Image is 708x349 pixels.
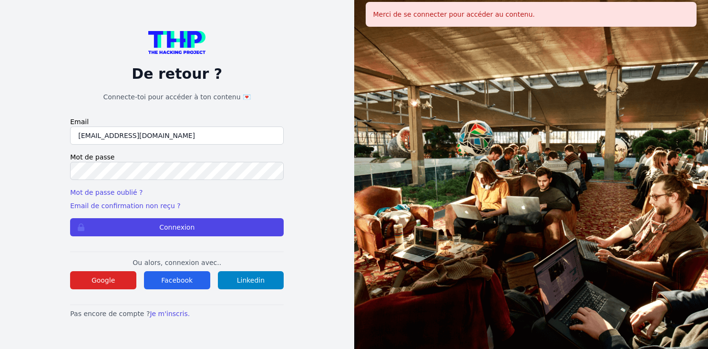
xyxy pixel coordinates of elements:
[70,202,180,210] a: Email de confirmation non reçu ?
[70,189,143,196] a: Mot de passe oublié ?
[70,152,284,162] label: Mot de passe
[150,310,190,317] a: Je m'inscris.
[218,271,284,289] button: Linkedin
[70,309,284,318] p: Pas encore de compte ?
[144,271,210,289] button: Facebook
[148,31,205,54] img: logo
[70,271,136,289] button: Google
[70,258,284,267] p: Ou alors, connexion avec..
[70,92,284,102] h1: Connecte-toi pour accéder à ton contenu 💌
[70,65,284,83] p: De retour ?
[70,218,284,236] button: Connexion
[70,117,284,127] label: Email
[366,2,697,27] div: Merci de se connecter pour accéder au contenu.
[70,127,284,145] input: Email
